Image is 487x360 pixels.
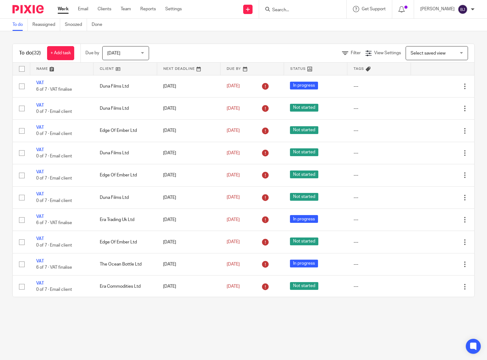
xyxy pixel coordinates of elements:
span: 0 of 7 · Email client [36,243,72,247]
img: svg%3E [458,4,468,14]
a: Work [58,6,69,12]
span: 0 of 7 · Email client [36,176,72,181]
td: Edge Of Ember Ltd [94,120,157,142]
a: VAT [36,281,44,286]
span: In progress [290,260,318,267]
input: Search [272,7,328,13]
a: Clients [98,6,111,12]
td: Edge Of Ember Ltd [94,164,157,186]
h1: To do [19,50,41,56]
span: 0 of 7 · Email client [36,154,72,158]
span: Filter [351,51,361,55]
a: Email [78,6,88,12]
a: VAT [36,259,44,263]
span: Select saved view [411,51,446,55]
td: [DATE] [157,75,220,97]
td: Duna Films Ltd [94,186,157,209]
td: [DATE] [157,97,220,119]
td: [DATE] [157,209,220,231]
td: The Ocean Bottle Ltd [94,253,157,275]
td: Edge Of Ember Ltd [94,231,157,253]
td: [DATE] [157,164,220,186]
a: + Add task [47,46,74,60]
td: [DATE] [157,231,220,253]
div: --- [354,261,405,267]
a: To do [12,19,28,31]
div: --- [354,150,405,156]
a: VAT [36,214,44,219]
a: Settings [165,6,182,12]
span: [DATE] [107,51,120,55]
span: [DATE] [227,84,240,89]
a: Team [121,6,131,12]
div: --- [354,217,405,223]
span: (32) [32,50,41,55]
p: Due by [85,50,99,56]
span: [DATE] [227,106,240,111]
span: 0 of 7 · Email client [36,199,72,203]
a: VAT [36,148,44,152]
span: 0 of 7 · Email client [36,132,72,136]
span: 0 of 7 · Email client [36,288,72,292]
span: [DATE] [227,195,240,200]
div: --- [354,172,405,178]
td: [DATE] [157,276,220,298]
a: Reassigned [32,19,60,31]
span: Tags [354,67,364,70]
a: VAT [36,237,44,241]
span: 6 of 7 · VAT finalise [36,87,72,92]
span: 6 of 7 · VAT finalise [36,265,72,270]
td: Duna Films Ltd [94,97,157,119]
td: [DATE] [157,142,220,164]
td: [DATE] [157,120,220,142]
span: [DATE] [227,128,240,133]
div: --- [354,105,405,112]
span: Get Support [362,7,386,11]
span: Not started [290,238,318,245]
div: --- [354,127,405,134]
span: View Settings [374,51,401,55]
img: Pixie [12,5,44,13]
span: [DATE] [227,262,240,266]
span: Not started [290,148,318,156]
td: [DATE] [157,186,220,209]
div: --- [354,239,405,245]
span: 0 of 7 · Email client [36,109,72,114]
span: Not started [290,170,318,178]
span: [DATE] [227,173,240,177]
td: Era Trading Uk Ltd [94,209,157,231]
p: [PERSON_NAME] [420,6,455,12]
span: 6 of 7 · VAT finalise [36,221,72,225]
span: Not started [290,282,318,290]
span: [DATE] [227,240,240,244]
span: Not started [290,126,318,134]
span: [DATE] [227,284,240,289]
a: VAT [36,103,44,108]
a: VAT [36,81,44,85]
a: Reports [140,6,156,12]
span: [DATE] [227,218,240,222]
a: VAT [36,170,44,174]
a: VAT [36,125,44,130]
td: [DATE] [157,253,220,275]
span: [DATE] [227,151,240,155]
span: Not started [290,104,318,112]
div: --- [354,194,405,201]
span: In progress [290,82,318,89]
td: Duna Films Ltd [94,142,157,164]
a: Snoozed [65,19,87,31]
div: --- [354,83,405,89]
span: Not started [290,193,318,201]
a: Done [92,19,107,31]
a: VAT [36,192,44,196]
td: Duna Films Ltd [94,75,157,97]
td: Era Commodities Ltd [94,276,157,298]
span: In progress [290,215,318,223]
div: --- [354,283,405,290]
